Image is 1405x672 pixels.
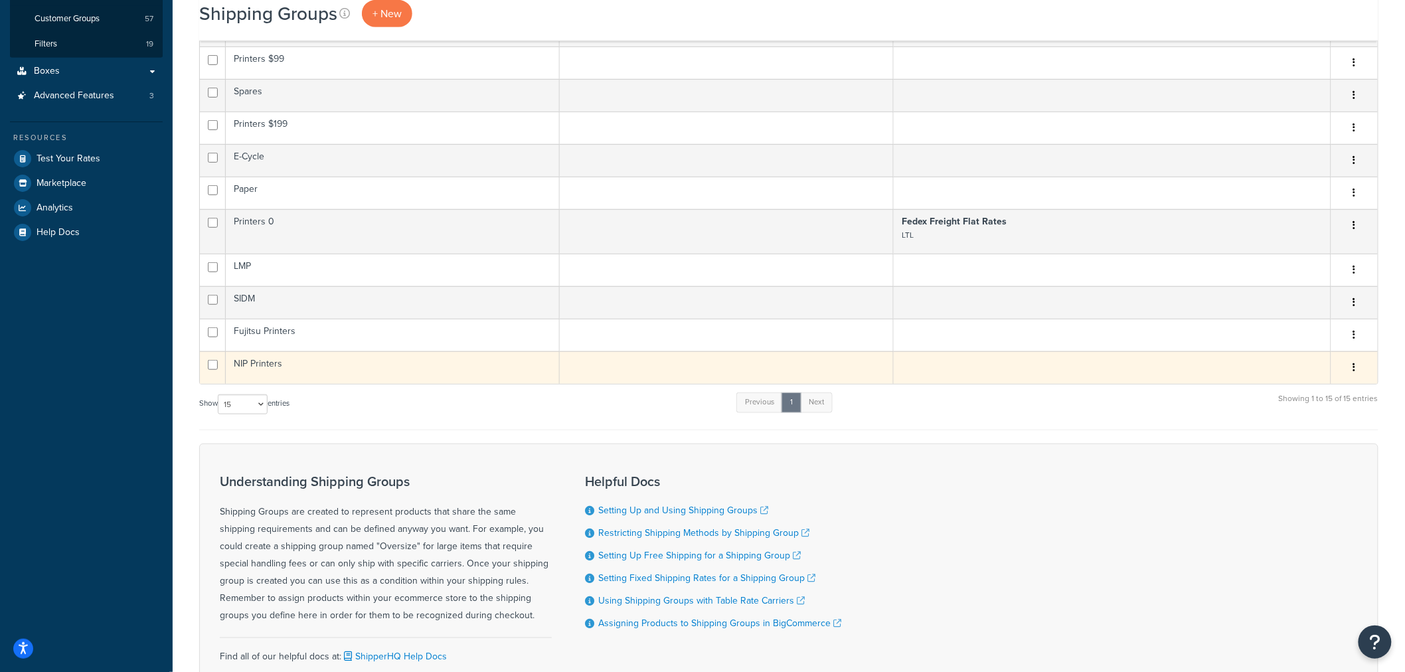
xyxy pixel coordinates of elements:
[585,474,841,489] h3: Helpful Docs
[226,351,560,384] td: NIP Printers
[736,392,783,412] a: Previous
[226,79,560,112] td: Spares
[226,46,560,79] td: Printers $99
[226,112,560,144] td: Printers $199
[10,59,163,84] a: Boxes
[226,254,560,286] td: LMP
[800,392,833,412] a: Next
[226,144,560,177] td: E-Cycle
[218,394,268,414] select: Showentries
[226,319,560,351] td: Fujitsu Printers
[598,503,768,517] a: Setting Up and Using Shipping Groups
[1279,391,1378,420] div: Showing 1 to 15 of 15 entries
[598,571,815,585] a: Setting Fixed Shipping Rates for a Shipping Group
[341,649,447,663] a: ShipperHQ Help Docs
[598,594,805,608] a: Using Shipping Groups with Table Rate Carriers
[34,90,114,102] span: Advanced Features
[37,153,100,165] span: Test Your Rates
[35,13,100,25] span: Customer Groups
[10,7,163,31] li: Customer Groups
[37,178,86,189] span: Marketplace
[10,147,163,171] a: Test Your Rates
[372,6,402,21] span: + New
[902,229,914,241] small: LTL
[598,548,801,562] a: Setting Up Free Shipping for a Shipping Group
[149,90,154,102] span: 3
[145,13,153,25] span: 57
[10,7,163,31] a: Customer Groups 57
[37,227,80,238] span: Help Docs
[598,526,809,540] a: Restricting Shipping Methods by Shipping Group
[199,1,337,27] h1: Shipping Groups
[10,84,163,108] li: Advanced Features
[10,196,163,220] a: Analytics
[10,84,163,108] a: Advanced Features 3
[199,394,289,414] label: Show entries
[902,214,1007,228] strong: Fedex Freight Flat Rates
[226,177,560,209] td: Paper
[146,39,153,50] span: 19
[10,32,163,56] a: Filters 19
[10,220,163,244] a: Help Docs
[34,66,60,77] span: Boxes
[226,286,560,319] td: SIDM
[10,171,163,195] a: Marketplace
[10,32,163,56] li: Filters
[782,392,801,412] a: 1
[226,209,560,254] td: Printers 0
[220,474,552,624] div: Shipping Groups are created to represent products that share the same shipping requirements and c...
[1359,626,1392,659] button: Open Resource Center
[220,637,552,665] div: Find all of our helpful docs at:
[220,474,552,489] h3: Understanding Shipping Groups
[10,132,163,143] div: Resources
[598,616,841,630] a: Assigning Products to Shipping Groups in BigCommerce
[37,203,73,214] span: Analytics
[35,39,57,50] span: Filters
